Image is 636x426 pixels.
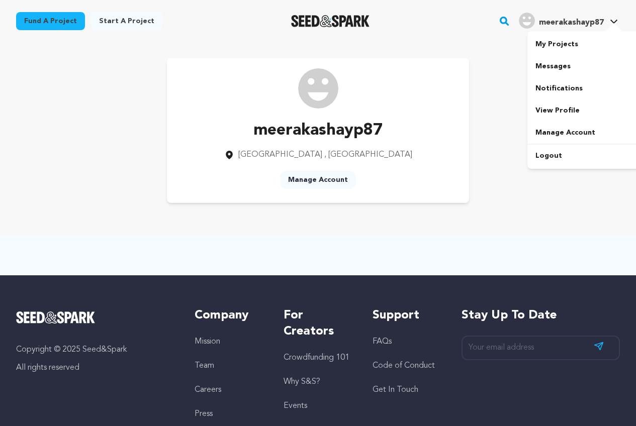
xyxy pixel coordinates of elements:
a: Crowdfunding 101 [284,354,349,362]
span: meerakashayp87's Profile [517,11,620,32]
span: [GEOGRAPHIC_DATA] [238,151,322,159]
div: meerakashayp87's Profile [519,13,604,29]
a: Manage Account [280,171,356,189]
input: Your email address [462,336,620,360]
p: Copyright © 2025 Seed&Spark [16,344,174,356]
h5: Stay up to date [462,307,620,324]
a: Press [195,410,213,418]
a: Seed&Spark Homepage [291,15,370,27]
a: Seed&Spark Homepage [16,311,174,324]
h5: Company [195,307,263,324]
img: /img/default-images/user/medium/user.png image [298,68,338,109]
a: FAQs [373,338,392,346]
a: Events [284,402,307,410]
a: Why S&S? [284,378,320,386]
p: meerakashayp87 [224,119,412,143]
a: Mission [195,338,220,346]
img: user.png [519,13,535,29]
a: meerakashayp87's Profile [517,11,620,29]
p: All rights reserved [16,362,174,374]
a: Start a project [91,12,162,30]
a: Careers [195,386,221,394]
a: Get In Touch [373,386,418,394]
img: Seed&Spark Logo Dark Mode [291,15,370,27]
h5: For Creators [284,307,352,340]
a: Fund a project [16,12,85,30]
span: , [GEOGRAPHIC_DATA] [324,151,412,159]
h5: Support [373,307,441,324]
span: meerakashayp87 [539,19,604,27]
a: Code of Conduct [373,362,435,370]
a: Team [195,362,214,370]
img: Seed&Spark Logo [16,311,95,324]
